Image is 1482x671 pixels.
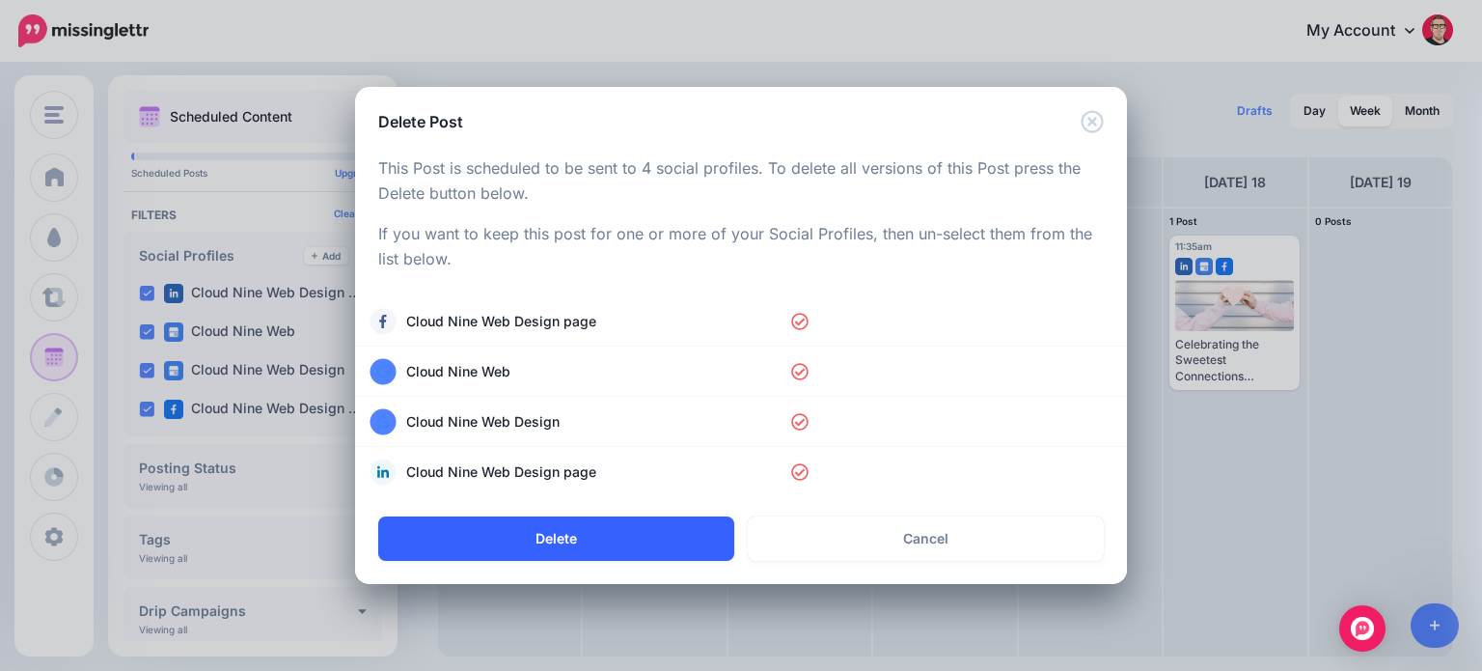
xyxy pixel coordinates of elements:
a: Cloud Nine Web Design page [374,308,1108,335]
div: Open Intercom Messenger [1339,605,1386,652]
a: Cloud Nine Web Design [374,408,1108,435]
p: This Post is scheduled to be sent to 4 social profiles. To delete all versions of this Post press... [378,156,1104,207]
span: Cloud Nine Web Design page [406,461,791,484]
a: Cancel [748,517,1104,561]
button: Close [1081,110,1104,134]
span: Cloud Nine Web Design [406,410,791,433]
a: Cloud Nine Web Design page [374,459,1108,486]
span: Cloud Nine Web Design page [406,310,791,333]
button: Delete [378,517,734,561]
h5: Delete Post [378,110,463,133]
a: Cloud Nine Web [374,358,1108,385]
span: Cloud Nine Web [406,360,791,383]
p: If you want to keep this post for one or more of your Social Profiles, then un-select them from t... [378,222,1104,272]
